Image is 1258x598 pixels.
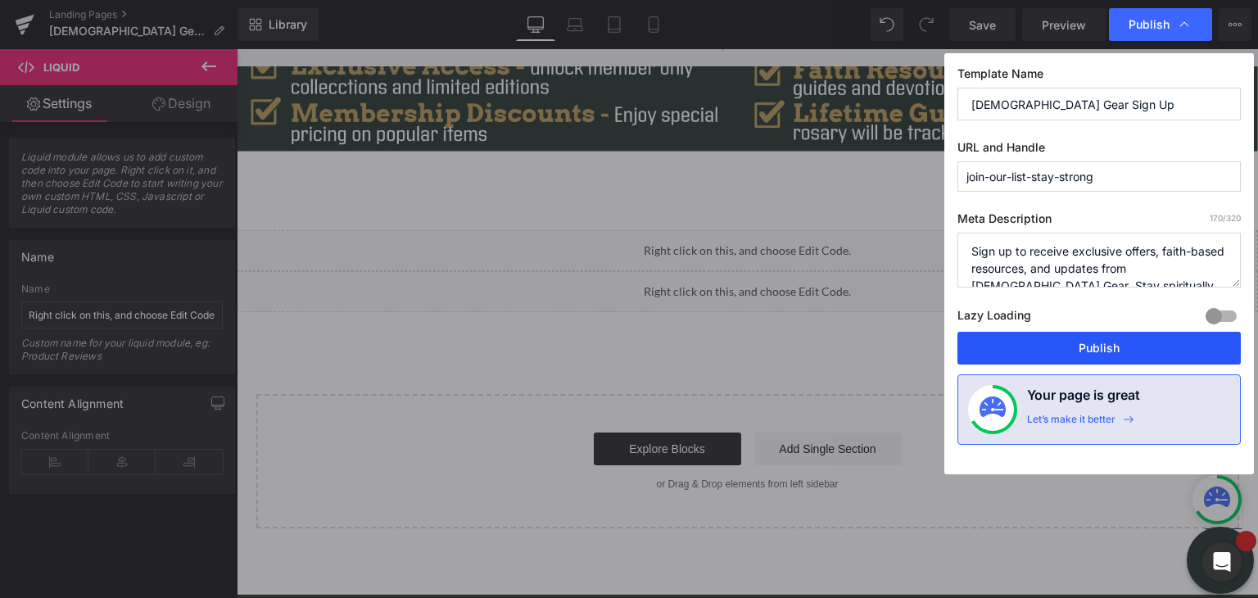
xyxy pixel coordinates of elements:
div: Let’s make it better [1027,413,1115,434]
textarea: Sign up to receive exclusive offers, faith-based resources, and updates from [DEMOGRAPHIC_DATA] G... [957,233,1241,288]
span: 170 [1210,213,1223,223]
p: or Drag & Drop elements from left sidebar [46,429,976,441]
div: Open Intercom Messenger [1202,542,1242,582]
label: Meta Description [957,211,1241,233]
button: Publish [957,332,1241,365]
a: Add Single Section [518,383,665,416]
label: Template Name [957,66,1241,88]
label: URL and Handle [957,140,1241,161]
img: onboarding-status.svg [980,396,1006,423]
span: /320 [1210,213,1241,223]
label: Lazy Loading [957,305,1031,332]
span: Publish [1129,17,1170,32]
h4: Your page is great [1027,385,1140,413]
a: Explore Blocks [357,383,505,416]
